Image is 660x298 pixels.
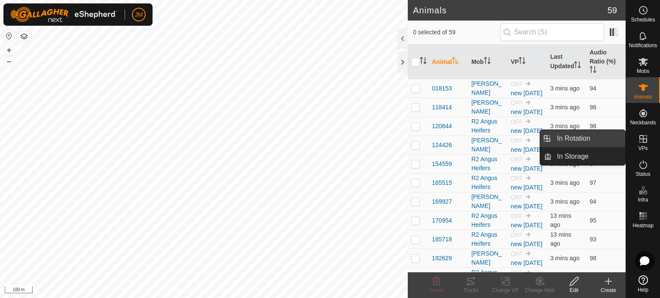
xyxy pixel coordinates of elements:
[413,5,608,15] h2: Animals
[632,223,654,228] span: Heatmap
[511,156,523,163] span: OFF
[525,175,532,181] img: to
[550,85,579,92] span: 12 Aug 2025, 12:36 pm
[432,254,452,263] span: 192629
[525,80,532,87] img: to
[590,123,596,129] span: 98
[4,45,14,55] button: +
[626,272,660,296] a: Help
[525,99,532,106] img: to
[550,198,579,205] span: 12 Aug 2025, 12:36 pm
[471,211,504,229] div: R2 Angus Heifers
[511,165,543,172] a: new [DATE]
[432,178,452,187] span: 165515
[511,194,523,201] span: OFF
[590,198,596,205] span: 94
[511,137,523,144] span: OFF
[4,31,14,41] button: Reset Map
[471,155,504,173] div: R2 Angus Heifers
[525,212,532,219] img: to
[511,108,543,115] a: new [DATE]
[500,23,604,41] input: Search (S)
[590,67,596,74] p-sorticon: Activate to sort
[590,104,596,111] span: 98
[638,287,648,292] span: Help
[540,130,625,147] li: In Rotation
[525,250,532,257] img: to
[452,58,459,65] p-sorticon: Activate to sort
[19,31,29,42] button: Map Layers
[547,45,586,79] th: Last Updated
[511,184,543,191] a: new [DATE]
[550,160,579,167] span: 12 Aug 2025, 12:36 pm
[432,84,452,93] span: 018153
[468,45,507,79] th: Mob
[511,222,543,229] a: new [DATE]
[590,217,596,224] span: 95
[511,175,523,182] span: OFF
[574,63,581,69] p-sorticon: Activate to sort
[484,58,491,65] p-sorticon: Activate to sort
[488,286,522,294] div: Change VP
[511,259,543,266] a: new [DATE]
[10,7,118,22] img: Gallagher Logo
[420,58,427,65] p-sorticon: Activate to sort
[634,94,652,99] span: Animals
[557,286,591,294] div: Edit
[4,56,14,66] button: –
[550,104,579,111] span: 12 Aug 2025, 12:36 pm
[638,197,648,202] span: Infra
[511,213,523,220] span: OFF
[586,45,626,79] th: Audio Ratio (%)
[608,4,617,17] span: 59
[590,85,596,92] span: 94
[540,148,625,165] li: In Storage
[471,136,504,154] div: [PERSON_NAME]
[511,90,543,96] a: new [DATE]
[525,118,532,125] img: to
[557,133,590,144] span: In Rotation
[471,79,504,97] div: [PERSON_NAME]
[471,268,504,286] div: R2 Angus Heifers
[590,160,596,167] span: 97
[590,179,596,186] span: 97
[471,193,504,211] div: [PERSON_NAME]
[471,249,504,267] div: [PERSON_NAME]
[454,286,488,294] div: Tracks
[507,45,547,79] th: VP
[525,231,532,238] img: to
[638,146,648,151] span: VPs
[511,250,523,257] span: OFF
[525,137,532,144] img: to
[471,117,504,135] div: R2 Angus Heifers
[557,151,589,162] span: In Storage
[432,122,452,131] span: 120844
[630,120,656,125] span: Neckbands
[429,287,444,293] span: Delete
[511,146,543,153] a: new [DATE]
[552,148,625,165] a: In Storage
[629,43,657,48] span: Notifications
[550,212,571,228] span: 12 Aug 2025, 12:27 pm
[590,236,596,243] span: 93
[525,156,532,163] img: to
[525,269,532,276] img: to
[511,203,543,210] a: new [DATE]
[432,141,452,150] span: 124426
[511,127,543,134] a: new [DATE]
[511,99,523,106] span: OFF
[471,174,504,192] div: R2 Angus Heifers
[432,160,452,169] span: 154559
[428,45,468,79] th: Animal
[432,235,452,244] span: 185718
[637,69,649,74] span: Mobs
[432,197,452,206] span: 169927
[432,103,452,112] span: 118414
[552,130,625,147] a: In Rotation
[413,28,500,37] span: 0 selected of 59
[471,230,504,248] div: R2 Angus Heifers
[135,10,143,19] span: JM
[550,123,579,129] span: 12 Aug 2025, 12:37 pm
[631,17,655,22] span: Schedules
[591,286,626,294] div: Create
